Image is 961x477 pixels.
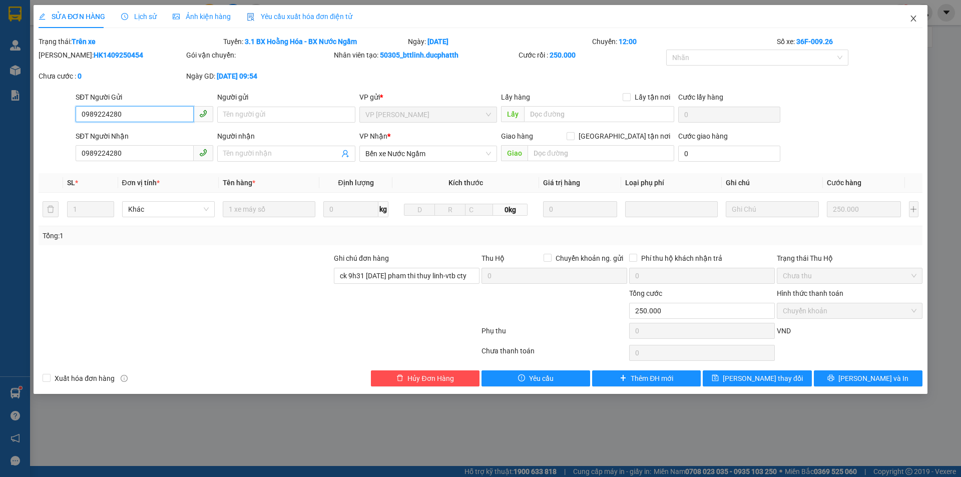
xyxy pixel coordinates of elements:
div: [PERSON_NAME]: [39,50,184,61]
input: 0 [543,201,618,217]
span: user-add [341,150,349,158]
b: 250.000 [550,51,576,59]
button: delete [43,201,59,217]
div: SĐT Người Gửi [76,92,213,103]
span: Tổng cước [629,289,662,297]
input: Cước giao hàng [678,146,780,162]
b: [DATE] [427,38,448,46]
span: Đơn vị tính [122,179,160,187]
label: Cước lấy hàng [678,93,723,101]
button: Close [899,5,927,33]
div: Cước rồi : [519,50,664,61]
div: Người gửi [217,92,355,103]
input: C [465,204,493,216]
span: VP Hoằng Kim [365,107,491,122]
div: Phụ thu [480,325,628,343]
span: info-circle [121,375,128,382]
button: deleteHủy Đơn Hàng [371,370,479,386]
div: Ngày: [407,36,592,47]
span: Định lượng [338,179,373,187]
input: Ghi chú đơn hàng [334,268,479,284]
div: VP gửi [359,92,497,103]
span: printer [827,374,834,382]
span: Khác [128,202,209,217]
b: 0 [78,72,82,80]
span: [PERSON_NAME] và In [838,373,908,384]
label: Hình thức thanh toán [777,289,843,297]
span: delete [396,374,403,382]
span: Thu Hộ [482,254,505,262]
span: Cước hàng [827,179,861,187]
span: picture [173,13,180,20]
input: D [404,204,435,216]
span: Phí thu hộ khách nhận trả [637,253,726,264]
input: VD: Bàn, Ghế [223,201,315,217]
span: Bến xe Nước Ngầm [365,146,491,161]
span: VP Nhận [359,132,387,140]
div: Nhân viên tạo: [334,50,517,61]
div: Ngày GD: [186,71,332,82]
div: Tổng: 1 [43,230,371,241]
span: clock-circle [121,13,128,20]
div: Trạng thái: [38,36,222,47]
span: Giao [501,145,528,161]
div: Số xe: [776,36,923,47]
b: 36F-009.26 [796,38,833,46]
button: printer[PERSON_NAME] và In [814,370,922,386]
span: Lấy hàng [501,93,530,101]
th: Loại phụ phí [621,173,722,193]
div: Trạng thái Thu Hộ [777,253,922,264]
span: VND [777,327,791,335]
button: save[PERSON_NAME] thay đổi [703,370,811,386]
img: icon [247,13,255,21]
span: Lấy tận nơi [631,92,674,103]
span: Xuất hóa đơn hàng [51,373,119,384]
span: edit [39,13,46,20]
button: exclamation-circleYêu cầu [482,370,590,386]
span: exclamation-circle [518,374,525,382]
span: Thêm ĐH mới [631,373,673,384]
span: Lịch sử [121,13,157,21]
b: HK1409250454 [94,51,143,59]
input: Cước lấy hàng [678,107,780,123]
span: Tên hàng [223,179,255,187]
input: R [434,204,465,216]
button: plus [909,201,918,217]
input: Dọc đường [524,106,674,122]
button: plusThêm ĐH mới [592,370,701,386]
b: 50305_bttlinh.ducphatth [380,51,458,59]
input: 0 [827,201,901,217]
div: Chưa thanh toán [480,345,628,363]
div: Tuyến: [222,36,407,47]
label: Ghi chú đơn hàng [334,254,389,262]
span: save [712,374,719,382]
span: Lấy [501,106,524,122]
span: [PERSON_NAME] thay đổi [723,373,803,384]
span: plus [620,374,627,382]
div: Gói vận chuyển: [186,50,332,61]
input: Ghi Chú [726,201,818,217]
span: phone [199,149,207,157]
span: SỬA ĐƠN HÀNG [39,13,105,21]
span: [GEOGRAPHIC_DATA] tận nơi [575,131,674,142]
div: SĐT Người Nhận [76,131,213,142]
div: Chuyến: [591,36,776,47]
span: Chuyển khoản ng. gửi [552,253,627,264]
b: [DATE] 09:54 [217,72,257,80]
b: 12:00 [619,38,637,46]
span: Giao hàng [501,132,533,140]
span: Kích thước [448,179,483,187]
span: phone [199,110,207,118]
div: Người nhận [217,131,355,142]
span: Yêu cầu [529,373,554,384]
label: Cước giao hàng [678,132,728,140]
input: Dọc đường [528,145,674,161]
b: Trên xe [72,38,96,46]
span: Giá trị hàng [543,179,580,187]
span: 0kg [493,204,527,216]
span: kg [378,201,388,217]
span: Yêu cầu xuất hóa đơn điện tử [247,13,352,21]
span: Ảnh kiện hàng [173,13,231,21]
span: Chưa thu [783,268,916,283]
span: Chuyển khoản [783,303,916,318]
